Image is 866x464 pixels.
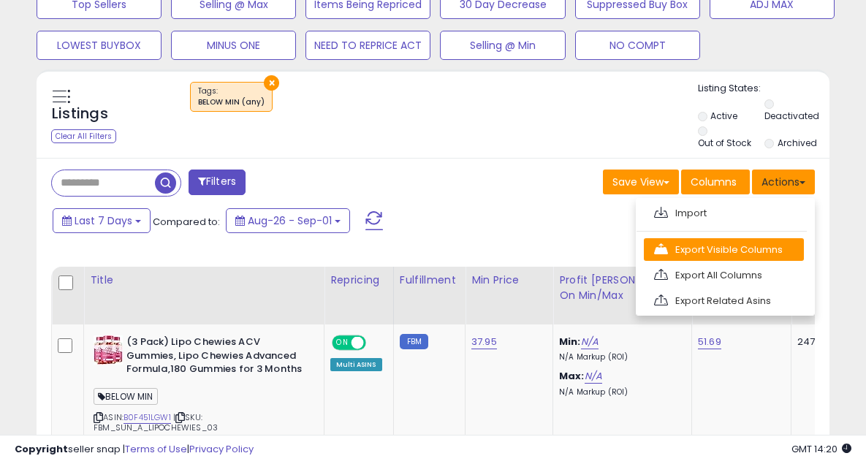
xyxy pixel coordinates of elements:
[681,170,750,194] button: Columns
[400,334,428,349] small: FBM
[94,388,158,405] span: BELOW MIN
[581,335,599,349] a: N/A
[75,213,132,228] span: Last 7 Days
[124,411,171,424] a: B0F451LGW1
[53,208,151,233] button: Last 7 Days
[51,129,116,143] div: Clear All Filters
[698,82,829,96] p: Listing States:
[226,208,350,233] button: Aug-26 - Sep-01
[333,337,352,349] span: ON
[171,31,296,60] button: MINUS ONE
[559,273,685,303] div: Profit [PERSON_NAME] on Min/Max
[764,110,819,122] label: Deactivated
[710,110,737,122] label: Active
[189,170,246,195] button: Filters
[330,273,387,288] div: Repricing
[15,442,68,456] strong: Copyright
[603,170,679,194] button: Save View
[644,238,804,261] a: Export Visible Columns
[471,335,497,349] a: 37.95
[52,104,108,124] h5: Listings
[778,137,817,149] label: Archived
[125,442,187,456] a: Terms of Use
[37,31,162,60] button: LOWEST BUYBOX
[559,352,680,362] p: N/A Markup (ROI)
[559,387,680,398] p: N/A Markup (ROI)
[559,369,585,383] b: Max:
[15,443,254,457] div: seller snap | |
[553,267,692,324] th: The percentage added to the cost of goods (COGS) that forms the calculator for Min & Max prices.
[575,31,700,60] button: NO COMPT
[94,335,123,365] img: 51nQFIBwqbL._SL40_.jpg
[400,273,459,288] div: Fulfillment
[364,337,387,349] span: OFF
[305,31,430,60] button: NEED TO REPRICE ACT
[644,264,804,286] a: Export All Columns
[198,97,265,107] div: BELOW MIN (any)
[791,442,851,456] span: 2025-09-9 14:20 GMT
[153,215,220,229] span: Compared to:
[90,273,318,288] div: Title
[585,369,602,384] a: N/A
[691,175,737,189] span: Columns
[644,202,804,224] a: Import
[644,289,804,312] a: Export Related Asins
[189,442,254,456] a: Privacy Policy
[752,170,815,194] button: Actions
[559,335,581,349] b: Min:
[330,358,382,371] div: Multi ASINS
[698,335,721,349] a: 51.69
[471,273,547,288] div: Min Price
[698,137,751,149] label: Out of Stock
[797,335,843,349] div: 2473
[440,31,565,60] button: Selling @ Min
[264,75,279,91] button: ×
[248,213,332,228] span: Aug-26 - Sep-01
[198,85,265,107] span: Tags :
[126,335,304,380] b: (3 Pack) Lipo Chewies ACV Gummies, Lipo Chewies Advanced Formula,180 Gummies for 3 Months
